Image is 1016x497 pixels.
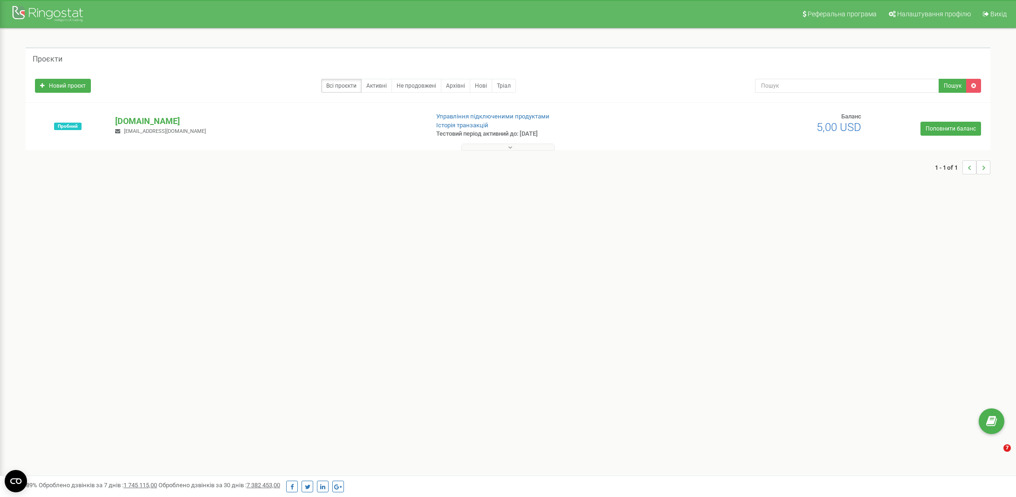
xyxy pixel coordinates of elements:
[436,122,488,129] a: Історія транзакцій
[939,79,967,93] button: Пошук
[5,470,27,492] button: Open CMP widget
[158,482,280,489] span: Оброблено дзвінків за 30 днів :
[33,55,62,63] h5: Проєкти
[391,79,441,93] a: Не продовжені
[39,482,157,489] span: Оброблено дзвінків за 7 днів :
[920,122,981,136] a: Поповнити баланс
[35,79,91,93] a: Новий проєкт
[1003,444,1011,452] span: 7
[247,482,280,489] u: 7 382 453,00
[897,10,971,18] span: Налаштування профілю
[990,10,1007,18] span: Вихід
[817,121,861,134] span: 5,00 USD
[361,79,392,93] a: Активні
[492,79,516,93] a: Тріал
[115,115,421,127] p: [DOMAIN_NAME]
[935,151,990,184] nav: ...
[54,123,82,130] span: Пробний
[755,79,939,93] input: Пошук
[470,79,492,93] a: Нові
[321,79,362,93] a: Всі проєкти
[124,482,157,489] u: 1 745 115,00
[436,130,662,138] p: Тестовий період активний до: [DATE]
[441,79,470,93] a: Архівні
[935,160,962,174] span: 1 - 1 of 1
[841,113,861,120] span: Баланс
[124,128,206,134] span: [EMAIL_ADDRESS][DOMAIN_NAME]
[808,10,877,18] span: Реферальна програма
[436,113,549,120] a: Управління підключеними продуктами
[984,444,1007,467] iframe: Intercom live chat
